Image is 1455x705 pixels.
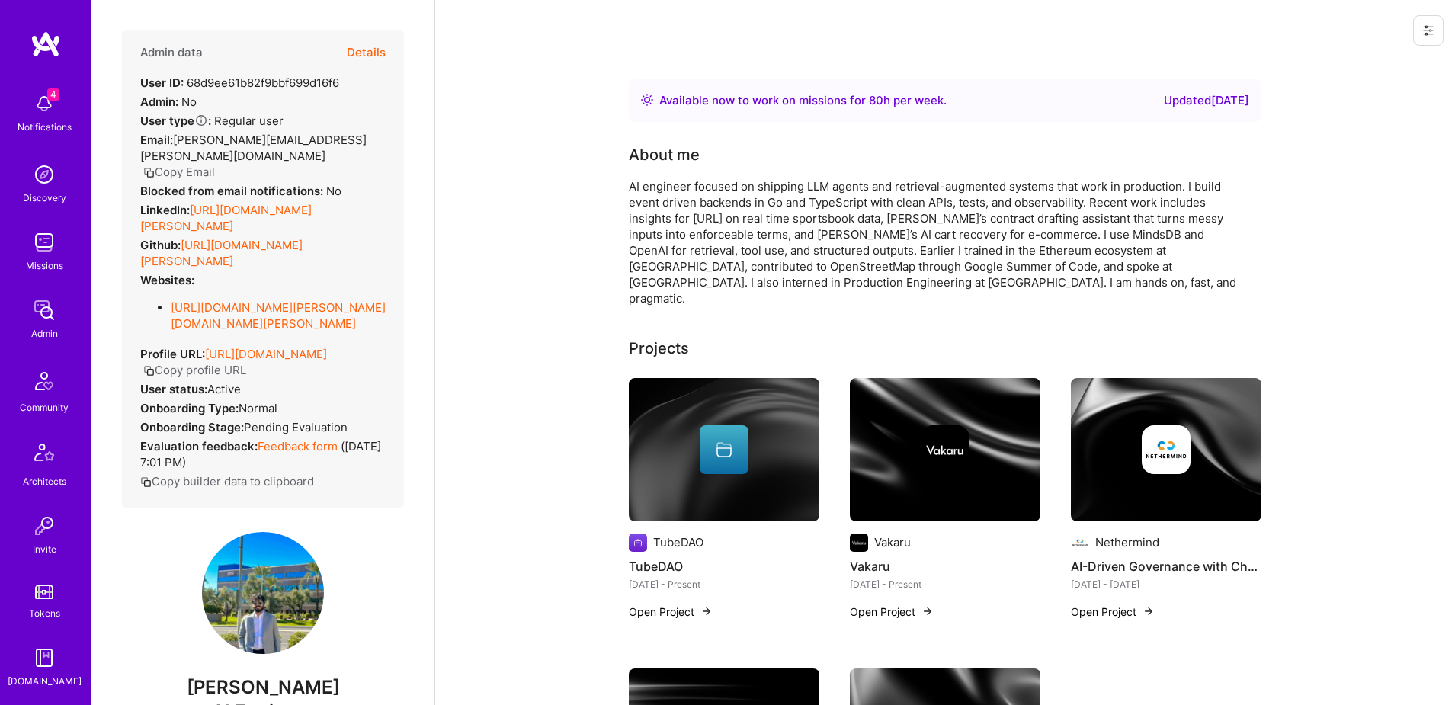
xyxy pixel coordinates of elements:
img: cover [629,378,819,521]
div: [DATE] - [DATE] [1071,576,1261,592]
button: Copy builder data to clipboard [140,473,314,489]
strong: Onboarding Stage: [140,420,244,434]
strong: Blocked from email notifications: [140,184,326,198]
img: bell [29,88,59,119]
div: Nethermind [1095,534,1159,550]
strong: User ID: [140,75,184,90]
span: Pending Evaluation [244,420,348,434]
div: [DATE] - Present [850,576,1040,592]
img: discovery [29,159,59,190]
i: Help [194,114,208,127]
img: Company logo [629,534,647,552]
strong: Admin: [140,95,178,109]
strong: Email: [140,133,173,147]
img: Company logo [1142,425,1191,474]
i: icon Copy [143,365,155,377]
div: About me [629,143,700,166]
div: Invite [33,541,56,557]
div: Architects [23,473,66,489]
img: Architects [26,437,62,473]
img: arrow-right [700,605,713,617]
span: Active [207,382,241,396]
span: 4 [47,88,59,101]
strong: Github: [140,238,181,252]
div: No [140,183,341,199]
div: Vakaru [874,534,911,550]
a: [URL][DOMAIN_NAME][PERSON_NAME][DOMAIN_NAME][PERSON_NAME] [171,300,386,331]
a: [URL][DOMAIN_NAME] [205,347,327,361]
img: Invite [29,511,59,541]
button: Copy Email [143,164,215,180]
img: cover [1071,378,1261,521]
button: Open Project [850,604,934,620]
span: 80 [869,93,883,107]
img: guide book [29,643,59,673]
img: Community [26,363,62,399]
strong: User type : [140,114,211,128]
img: Availability [641,94,653,106]
a: Feedback form [258,439,338,453]
div: TubeDAO [653,534,703,550]
div: ( [DATE] 7:01 PM ) [140,438,386,470]
h4: Admin data [140,46,203,59]
div: Notifications [18,119,72,135]
a: [URL][DOMAIN_NAME][PERSON_NAME] [140,238,303,268]
img: arrow-right [921,605,934,617]
button: Copy profile URL [143,362,246,378]
div: Updated [DATE] [1164,91,1249,110]
span: [PERSON_NAME] [122,676,404,699]
img: teamwork [29,227,59,258]
img: tokens [35,585,53,599]
span: normal [239,401,277,415]
div: AI engineer focused on shipping LLM agents and retrieval-augmented systems that work in productio... [629,178,1239,306]
div: Community [20,399,69,415]
img: arrow-right [1143,605,1155,617]
strong: Profile URL: [140,347,205,361]
div: Discovery [23,190,66,206]
a: [URL][DOMAIN_NAME][PERSON_NAME] [140,203,312,233]
img: User Avatar [202,532,324,654]
strong: LinkedIn: [140,203,190,217]
strong: User status: [140,382,207,396]
div: [DATE] - Present [629,576,819,592]
button: Open Project [629,604,713,620]
div: Admin [31,325,58,341]
strong: Onboarding Type: [140,401,239,415]
div: Projects [629,337,689,360]
img: logo [30,30,61,58]
h4: Vakaru [850,556,1040,576]
div: Regular user [140,113,284,129]
img: Company logo [921,425,969,474]
div: 68d9ee61b82f9bbf699d16f6 [140,75,339,91]
div: Available now to work on missions for h per week . [659,91,947,110]
div: Tokens [29,605,60,621]
img: Company logo [1071,534,1089,552]
img: cover [850,378,1040,521]
div: [DOMAIN_NAME] [8,673,82,689]
div: Missions [26,258,63,274]
img: Company logo [850,534,868,552]
h4: AI-Driven Governance with ChaosChain [1071,556,1261,576]
img: admin teamwork [29,295,59,325]
i: icon Copy [140,476,152,488]
strong: Evaluation feedback: [140,439,258,453]
i: icon Copy [143,167,155,178]
span: [PERSON_NAME][EMAIL_ADDRESS][PERSON_NAME][DOMAIN_NAME] [140,133,367,163]
div: No [140,94,197,110]
button: Details [347,30,386,75]
h4: TubeDAO [629,556,819,576]
strong: Websites: [140,273,194,287]
button: Open Project [1071,604,1155,620]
